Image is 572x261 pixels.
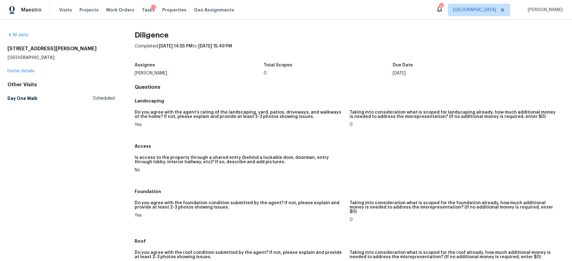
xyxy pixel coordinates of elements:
h5: Do you agree with the foundation condition submitted by the agent? If not, please explain and pro... [135,201,345,209]
span: Work Orders [106,7,134,13]
h4: Questions [135,84,565,90]
h5: Foundation [135,188,565,195]
span: Projects [79,7,99,13]
span: Tasks [142,8,155,12]
div: Other Visits [7,82,115,88]
h2: [STREET_ADDRESS][PERSON_NAME] [7,46,115,52]
div: [DATE] [393,71,522,75]
span: Scheduled [93,95,115,101]
h5: Taking into consideration what is scoped for the foundation already, how much additional money is... [350,201,560,214]
h5: Assignee [135,63,155,67]
span: Properties [162,7,186,13]
div: No [135,168,345,172]
h5: Due Date [393,63,413,67]
div: 0 [350,123,560,127]
div: [PERSON_NAME] [135,71,264,75]
h5: Day One Walk [7,95,38,101]
a: All visits [7,33,29,37]
h5: Taking into consideration what is scoped for the roof already, how much additional money is neede... [350,250,560,259]
div: 73 [439,4,443,10]
h5: Roof [135,238,565,244]
a: Day One WalkScheduled [7,93,115,104]
h5: [GEOGRAPHIC_DATA] [7,54,115,61]
span: [GEOGRAPHIC_DATA] [453,7,496,13]
a: Home details [7,69,34,73]
h5: Is access to the property through a shared entry (behind a lockable door, doorman, entry through ... [135,155,345,164]
span: [DATE] 15:49 PM [198,44,232,48]
h5: Do you agree with the roof condition submitted by the agent? If not, please explain and provide a... [135,250,345,259]
h5: Taking into consideration what is scoped for landscaping already, how much additional money is ne... [350,110,560,119]
div: Completed: to [135,43,565,59]
span: [PERSON_NAME] [525,7,563,13]
h5: Landscaping [135,98,565,104]
div: Yes [135,213,345,218]
h5: Total Scopes [264,63,292,67]
span: Visits [59,7,72,13]
h2: Diligence [135,32,565,38]
div: Yes [135,123,345,127]
h5: Do you agree with the agent’s rating of the landscaping, yard, patios, driveways, and walkways of... [135,110,345,119]
h5: Access [135,143,565,149]
div: 0 [350,218,560,222]
span: Geo Assignments [194,7,234,13]
div: 1 [151,5,156,11]
span: [DATE] 14:55 PM [159,44,192,48]
span: Maestro [21,7,42,13]
div: 0 [264,71,393,75]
